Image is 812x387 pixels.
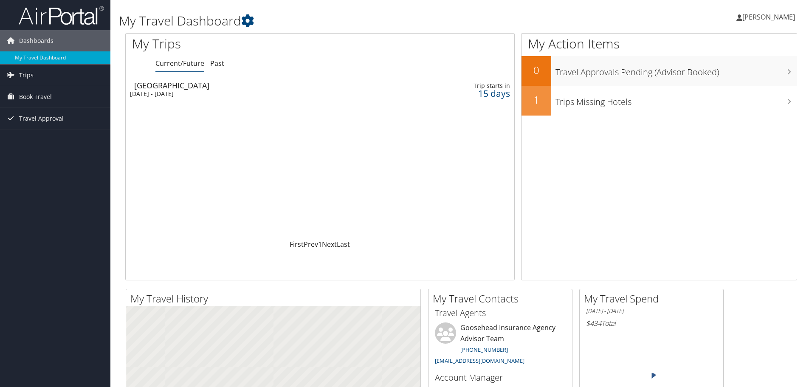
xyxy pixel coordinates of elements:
[522,86,797,116] a: 1Trips Missing Hotels
[435,357,524,364] a: [EMAIL_ADDRESS][DOMAIN_NAME]
[130,291,420,306] h2: My Travel History
[522,93,551,107] h2: 1
[555,92,797,108] h3: Trips Missing Hotels
[19,86,52,107] span: Book Travel
[19,30,54,51] span: Dashboards
[433,291,572,306] h2: My Travel Contacts
[736,4,804,30] a: [PERSON_NAME]
[742,12,795,22] span: [PERSON_NAME]
[132,35,346,53] h1: My Trips
[586,319,717,328] h6: Total
[555,62,797,78] h3: Travel Approvals Pending (Advisor Booked)
[586,307,717,315] h6: [DATE] - [DATE]
[337,240,350,249] a: Last
[522,63,551,77] h2: 0
[522,35,797,53] h1: My Action Items
[290,240,304,249] a: First
[425,82,510,90] div: Trip starts in
[19,6,104,25] img: airportal-logo.png
[435,307,566,319] h3: Travel Agents
[431,322,570,368] li: Goosehead Insurance Agency Advisor Team
[435,372,566,384] h3: Account Manager
[322,240,337,249] a: Next
[460,346,508,353] a: [PHONE_NUMBER]
[155,59,204,68] a: Current/Future
[119,12,575,30] h1: My Travel Dashboard
[130,90,375,98] div: [DATE] - [DATE]
[586,319,601,328] span: $434
[425,90,510,97] div: 15 days
[210,59,224,68] a: Past
[584,291,723,306] h2: My Travel Spend
[522,56,797,86] a: 0Travel Approvals Pending (Advisor Booked)
[304,240,318,249] a: Prev
[19,108,64,129] span: Travel Approval
[19,65,34,86] span: Trips
[134,82,379,89] div: [GEOGRAPHIC_DATA]
[318,240,322,249] a: 1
